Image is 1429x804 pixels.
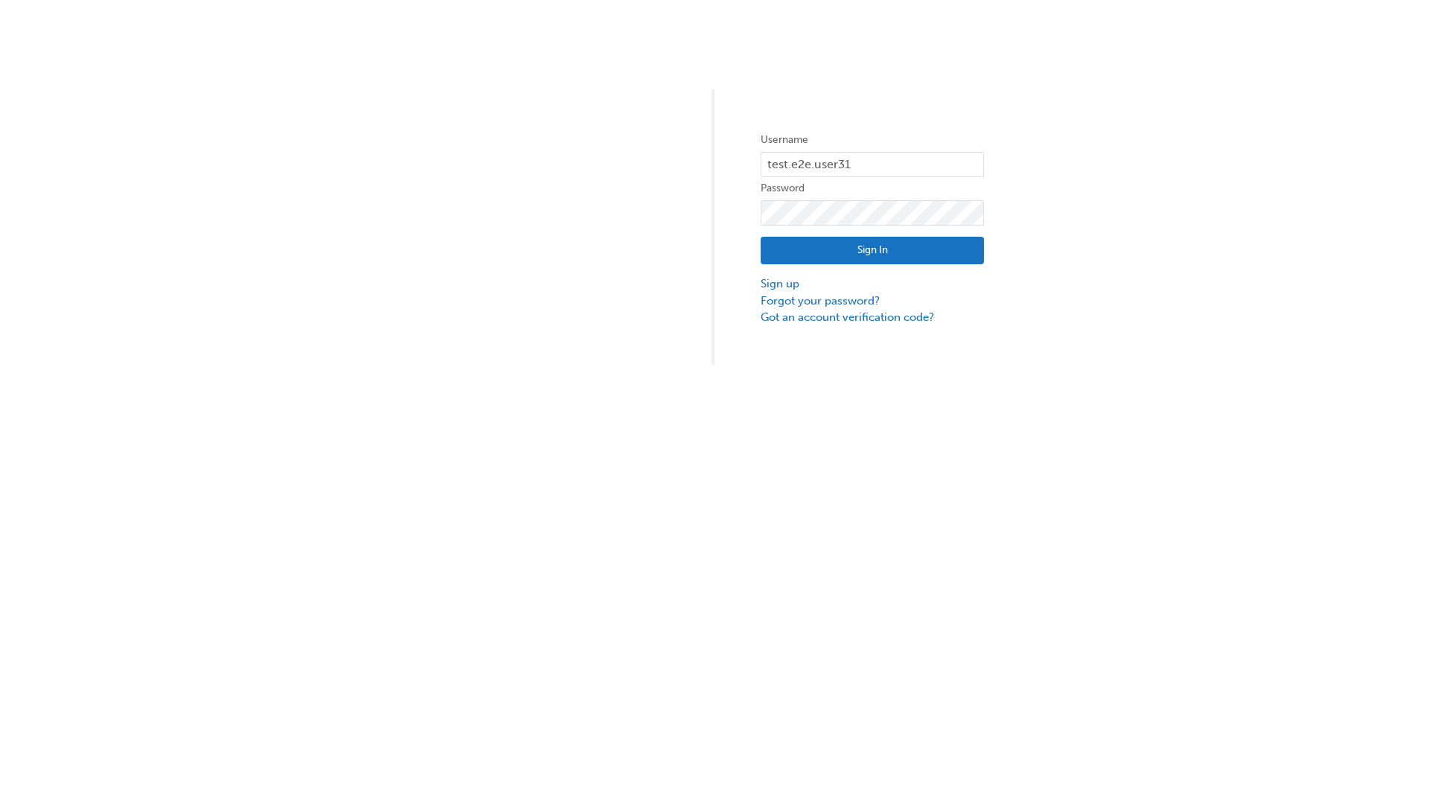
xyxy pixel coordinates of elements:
[761,275,984,293] a: Sign up
[761,179,984,197] label: Password
[761,309,984,326] a: Got an account verification code?
[761,237,984,265] button: Sign In
[761,131,984,149] label: Username
[761,152,984,177] input: Username
[761,293,984,310] a: Forgot your password?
